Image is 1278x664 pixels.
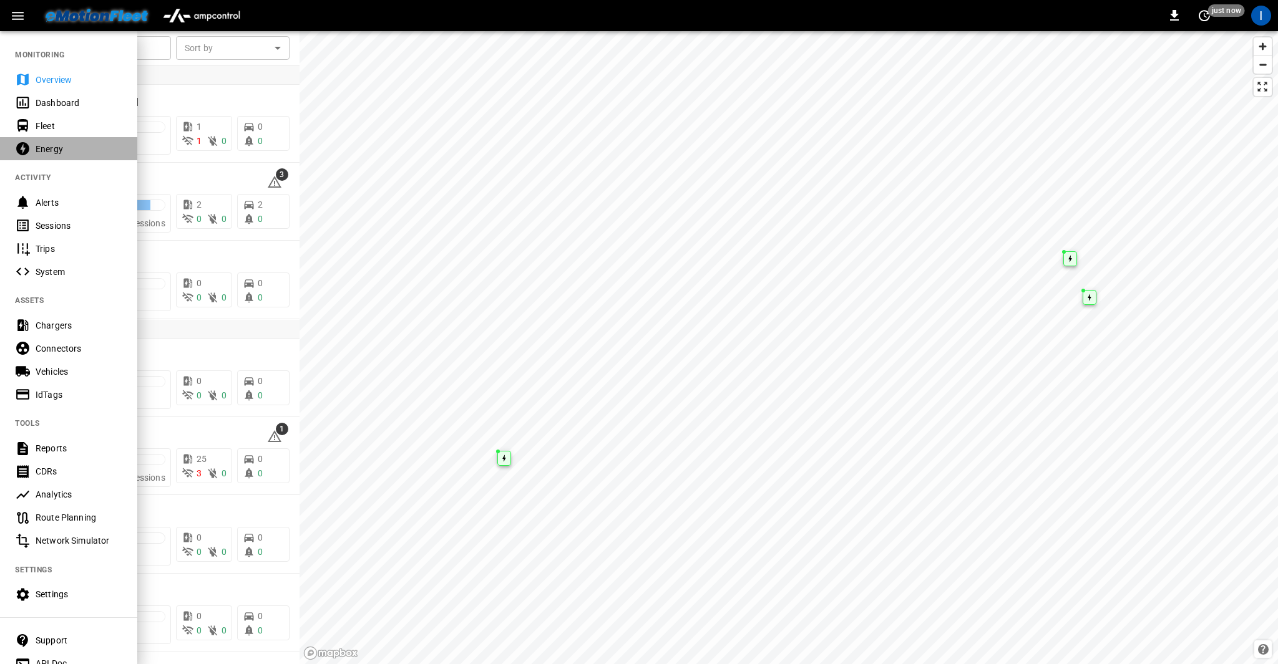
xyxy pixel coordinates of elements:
[36,388,122,401] div: IdTags
[1251,6,1271,26] div: profile-icon
[1194,6,1214,26] button: set refresh interval
[36,488,122,501] div: Analytics
[36,365,122,378] div: Vehicles
[36,143,122,155] div: Energy
[158,4,245,27] img: ampcontrol.io logo
[36,511,122,524] div: Route Planning
[36,442,122,455] div: Reports
[36,243,122,255] div: Trips
[36,465,122,478] div: CDRs
[36,74,122,86] div: Overview
[1208,4,1245,17] span: just now
[36,120,122,132] div: Fleet
[36,534,122,547] div: Network Simulator
[36,97,122,109] div: Dashboard
[41,4,153,27] img: Customer Logo
[36,319,122,332] div: Chargers
[36,342,122,355] div: Connectors
[36,219,122,232] div: Sessions
[36,196,122,209] div: Alerts
[36,634,122,647] div: Support
[36,266,122,278] div: System
[36,588,122,600] div: Settings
